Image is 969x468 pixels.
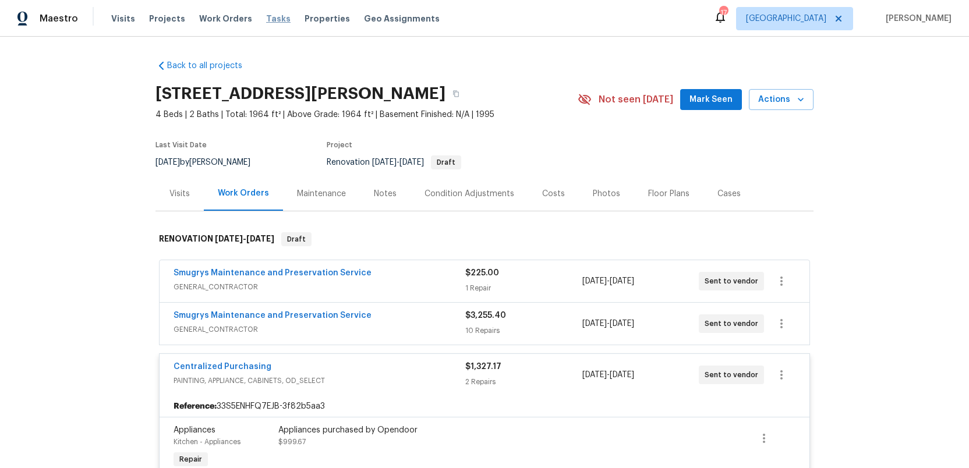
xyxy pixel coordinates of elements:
span: Project [327,141,352,148]
div: 2 Repairs [465,376,582,388]
a: Smugrys Maintenance and Preservation Service [174,311,372,320]
span: [DATE] [582,371,607,379]
span: Repair [175,453,207,465]
span: Kitchen - Appliances [174,438,241,445]
span: Sent to vendor [705,318,763,329]
button: Copy Address [445,83,466,104]
span: Actions [758,93,804,107]
span: Draft [432,159,460,166]
span: Projects [149,13,185,24]
span: - [372,158,424,166]
span: Not seen [DATE] [599,94,673,105]
div: RENOVATION [DATE]-[DATE]Draft [155,221,814,258]
span: Geo Assignments [364,13,440,24]
span: $225.00 [465,269,499,277]
div: Appliances purchased by Opendoor [278,424,533,436]
h2: [STREET_ADDRESS][PERSON_NAME] [155,88,445,100]
span: [DATE] [582,277,607,285]
b: Reference: [174,400,217,412]
div: 17 [719,7,727,19]
button: Mark Seen [680,89,742,111]
span: PAINTING, APPLIANCE, CABINETS, OD_SELECT [174,375,465,387]
span: [DATE] [610,320,634,328]
button: Actions [749,89,814,111]
div: Photos [593,188,620,200]
div: by [PERSON_NAME] [155,155,264,169]
div: Notes [374,188,397,200]
span: [DATE] [215,235,243,243]
span: Renovation [327,158,461,166]
div: Maintenance [297,188,346,200]
span: Mark Seen [689,93,733,107]
div: Work Orders [218,187,269,199]
span: - [582,275,634,287]
span: [DATE] [610,371,634,379]
span: GENERAL_CONTRACTOR [174,281,465,293]
div: Visits [169,188,190,200]
div: Costs [542,188,565,200]
div: 1 Repair [465,282,582,294]
span: Visits [111,13,135,24]
span: Tasks [266,15,291,23]
span: [DATE] [155,158,180,166]
span: - [215,235,274,243]
span: [GEOGRAPHIC_DATA] [746,13,826,24]
span: 4 Beds | 2 Baths | Total: 1964 ft² | Above Grade: 1964 ft² | Basement Finished: N/A | 1995 [155,109,578,120]
span: - [582,318,634,329]
div: Cases [717,188,741,200]
span: [PERSON_NAME] [881,13,952,24]
span: $1,327.17 [465,363,501,371]
span: GENERAL_CONTRACTOR [174,324,465,335]
span: Sent to vendor [705,369,763,381]
span: Last Visit Date [155,141,207,148]
a: Back to all projects [155,60,267,72]
div: Floor Plans [648,188,689,200]
span: Maestro [40,13,78,24]
span: Appliances [174,426,215,434]
span: Properties [305,13,350,24]
a: Smugrys Maintenance and Preservation Service [174,269,372,277]
span: - [582,369,634,381]
span: [DATE] [372,158,397,166]
div: 10 Repairs [465,325,582,336]
span: [DATE] [399,158,424,166]
div: Condition Adjustments [425,188,514,200]
h6: RENOVATION [159,232,274,246]
span: [DATE] [582,320,607,328]
span: [DATE] [246,235,274,243]
span: $3,255.40 [465,311,506,320]
a: Centralized Purchasing [174,363,271,371]
span: Work Orders [199,13,252,24]
span: [DATE] [610,277,634,285]
span: Draft [282,233,310,245]
div: 33S5ENHFQ7EJB-3f82b5aa3 [160,396,809,417]
span: $999.67 [278,438,306,445]
span: Sent to vendor [705,275,763,287]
